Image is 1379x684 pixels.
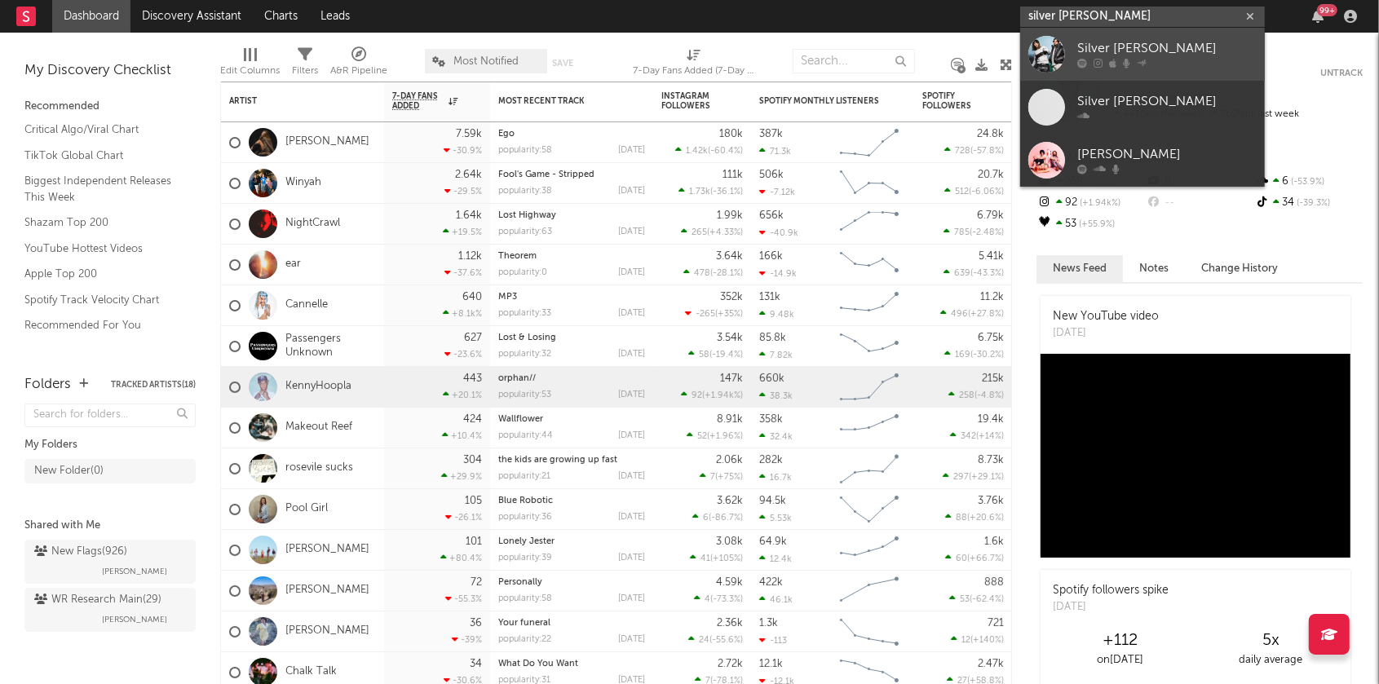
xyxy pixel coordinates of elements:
[618,472,645,481] div: [DATE]
[717,333,743,343] div: 3.54k
[759,554,792,564] div: 12.4k
[24,588,196,632] a: WR Research Main(29)[PERSON_NAME]
[688,634,743,645] div: ( )
[1053,582,1169,599] div: Spotify followers spike
[1254,171,1363,192] div: 6
[833,285,906,326] svg: Chart title
[720,373,743,384] div: 147k
[701,554,710,563] span: 41
[498,333,556,342] a: Lost & Losing
[979,432,1001,441] span: +14 %
[833,163,906,204] svg: Chart title
[498,578,542,587] a: Personally
[978,496,1004,506] div: 3.76k
[833,489,906,530] svg: Chart title
[498,537,645,546] div: Lonely Jester
[759,431,793,442] div: 32.4k
[1185,255,1294,282] button: Change History
[498,554,552,563] div: popularity: 39
[1145,192,1253,214] div: --
[759,170,784,180] div: 506k
[1076,220,1115,229] span: +55.9 %
[498,293,517,302] a: MP3
[24,316,179,334] a: Recommended For You
[441,471,482,482] div: +29.9 %
[944,349,1004,360] div: ( )
[1053,599,1169,616] div: [DATE]
[961,432,976,441] span: 342
[694,594,743,604] div: ( )
[443,227,482,237] div: +19.5 %
[697,432,707,441] span: 52
[712,351,740,360] span: -19.4 %
[1036,255,1123,282] button: News Feed
[285,380,351,394] a: KennyHoopla
[1036,214,1145,235] div: 53
[330,41,387,88] div: A&R Pipeline
[292,41,318,88] div: Filters
[444,349,482,360] div: -23.6 %
[445,512,482,523] div: -26.1 %
[392,91,444,111] span: 7-Day Fans Added
[444,267,482,278] div: -37.6 %
[498,660,578,669] a: What Do You Want
[759,146,791,157] div: 71.3k
[34,590,161,610] div: WR Research Main ( 29 )
[979,251,1004,262] div: 5.41k
[440,553,482,563] div: +80.4 %
[618,635,645,644] div: [DATE]
[24,375,71,395] div: Folders
[971,188,1001,196] span: -6.06 %
[713,595,740,604] span: -73.3 %
[498,594,552,603] div: popularity: 58
[833,326,906,367] svg: Chart title
[954,269,970,278] span: 639
[285,298,328,312] a: Cannelle
[498,187,552,196] div: popularity: 38
[471,577,482,588] div: 72
[759,513,792,523] div: 5.53k
[972,228,1001,237] span: -2.48 %
[1053,325,1159,342] div: [DATE]
[24,342,179,376] a: TikTok Videos Assistant / Last 7 Days - Top
[696,310,715,319] span: -265
[24,540,196,584] a: New Flags(926)[PERSON_NAME]
[711,514,740,523] span: -86.7 %
[982,373,1004,384] div: 215k
[24,214,179,232] a: Shazam Top 200
[1320,65,1363,82] button: Untrack
[692,228,707,237] span: 265
[618,268,645,277] div: [DATE]
[683,267,743,278] div: ( )
[102,562,167,581] span: [PERSON_NAME]
[699,351,709,360] span: 58
[498,252,645,261] div: Theorem
[759,96,882,106] div: Spotify Monthly Listeners
[950,430,1004,441] div: ( )
[710,147,740,156] span: -60.4 %
[498,293,645,302] div: MP3
[692,391,702,400] span: 92
[618,227,645,236] div: [DATE]
[24,404,196,427] input: Search for folders...
[690,553,743,563] div: ( )
[24,121,179,139] a: Critical Algo/Viral Chart
[717,618,743,629] div: 2.36k
[700,471,743,482] div: ( )
[498,374,645,383] div: orphan//
[759,594,793,605] div: 46.1k
[716,577,743,588] div: 4.59k
[1077,199,1120,208] span: +1.94k %
[1036,192,1145,214] div: 92
[970,310,1001,319] span: +27.8 %
[454,56,519,67] span: Most Notified
[285,333,376,360] a: Passengers Unknown
[445,594,482,604] div: -55.3 %
[977,210,1004,221] div: 6.79k
[285,543,369,557] a: [PERSON_NAME]
[687,430,743,441] div: ( )
[220,61,280,81] div: Edit Columns
[466,536,482,547] div: 101
[759,536,787,547] div: 64.9k
[710,473,715,482] span: 7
